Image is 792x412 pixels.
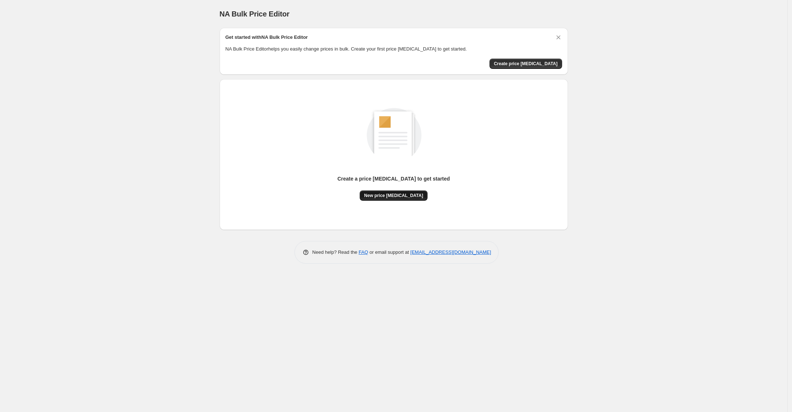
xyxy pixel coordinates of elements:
[225,34,308,41] h2: Get started with NA Bulk Price Editor
[364,193,423,198] span: New price [MEDICAL_DATA]
[555,34,562,41] button: Dismiss card
[494,61,558,67] span: Create price [MEDICAL_DATA]
[337,175,450,182] p: Create a price [MEDICAL_DATA] to get started
[410,249,491,255] a: [EMAIL_ADDRESS][DOMAIN_NAME]
[360,190,428,201] button: New price [MEDICAL_DATA]
[312,249,359,255] span: Need help? Read the
[359,249,368,255] a: FAQ
[225,45,562,53] p: NA Bulk Price Editor helps you easily change prices in bulk. Create your first price [MEDICAL_DAT...
[489,59,562,69] button: Create price change job
[368,249,410,255] span: or email support at
[220,10,290,18] span: NA Bulk Price Editor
